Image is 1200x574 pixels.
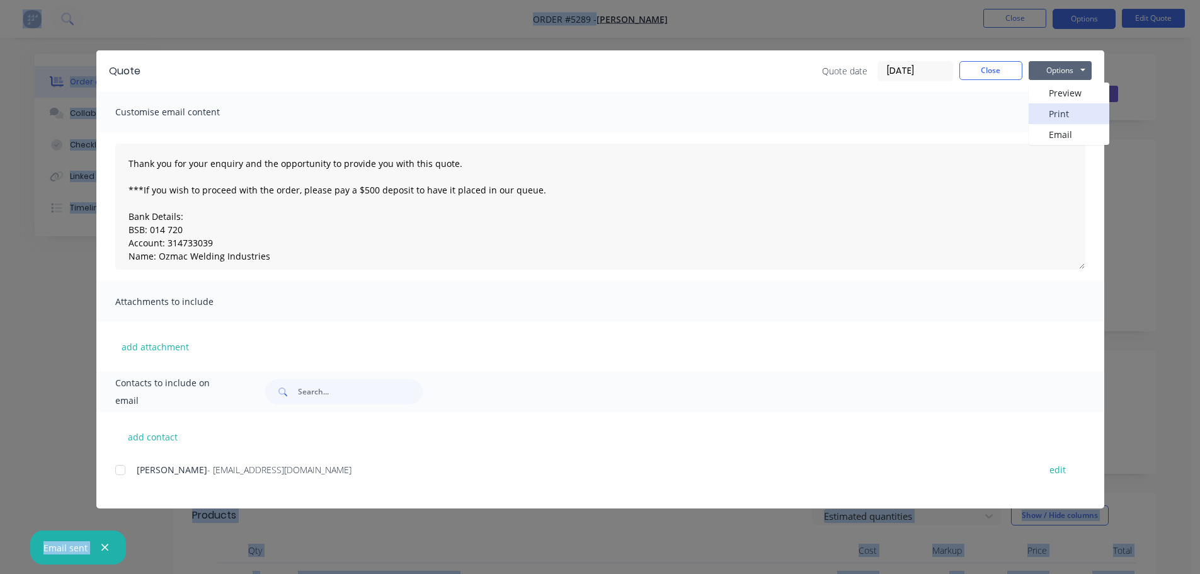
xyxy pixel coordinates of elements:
[109,64,140,79] div: Quote
[1029,61,1092,80] button: Options
[137,464,207,476] span: [PERSON_NAME]
[822,64,867,77] span: Quote date
[298,379,423,405] input: Search...
[43,541,88,554] div: Email sent
[115,103,254,121] span: Customise email content
[115,337,195,356] button: add attachment
[1042,461,1073,478] button: edit
[959,61,1022,80] button: Close
[1029,124,1109,145] button: Email
[115,144,1085,270] textarea: Thank you for your enquiry and the opportunity to provide you with this quote. ***If you wish to ...
[115,374,234,410] span: Contacts to include on email
[115,293,254,311] span: Attachments to include
[115,427,191,446] button: add contact
[1029,83,1109,103] button: Preview
[207,464,351,476] span: - [EMAIL_ADDRESS][DOMAIN_NAME]
[1029,103,1109,124] button: Print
